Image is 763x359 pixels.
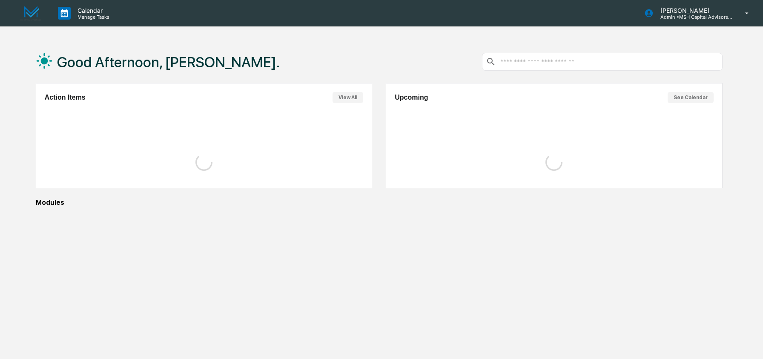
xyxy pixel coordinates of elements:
[57,54,280,71] h1: Good Afternoon, [PERSON_NAME].
[333,92,363,103] button: View All
[20,6,41,21] img: logo
[71,7,114,14] p: Calendar
[668,92,714,103] button: See Calendar
[395,94,428,101] h2: Upcoming
[45,94,86,101] h2: Action Items
[654,14,733,20] p: Admin • MSH Capital Advisors LLC - RIA
[71,14,114,20] p: Manage Tasks
[654,7,733,14] p: [PERSON_NAME]
[36,198,723,207] div: Modules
